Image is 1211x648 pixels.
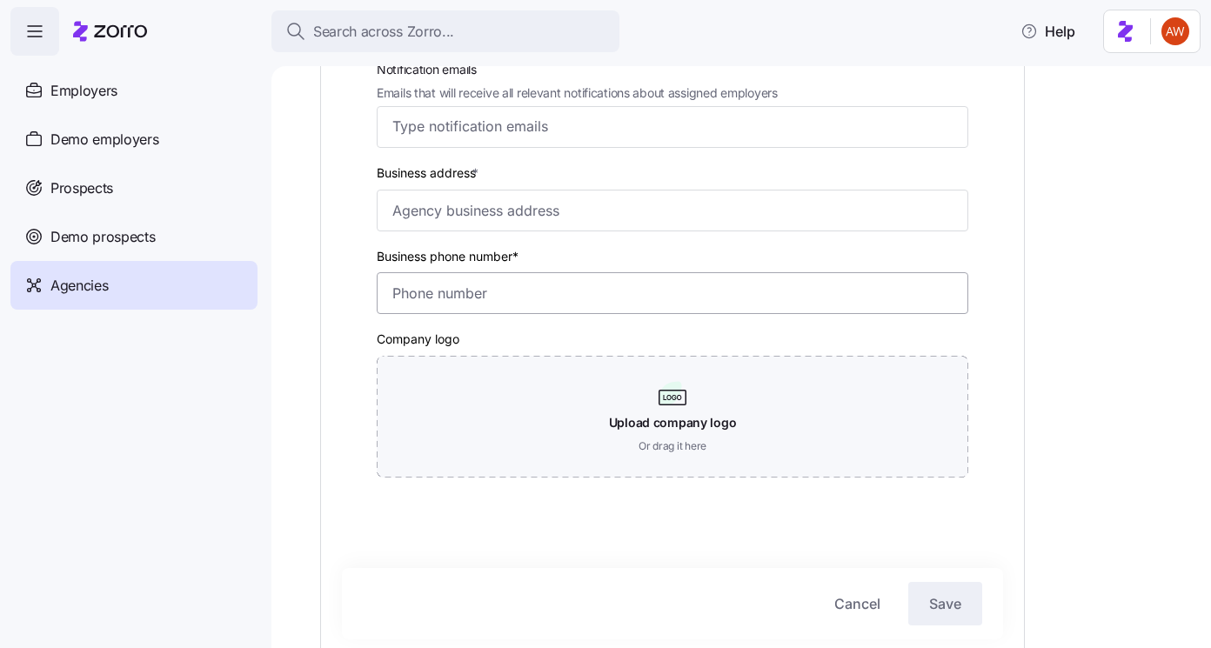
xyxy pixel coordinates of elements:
[377,330,459,349] label: Company logo
[377,272,968,314] input: Phone number
[313,21,454,43] span: Search across Zorro...
[271,10,619,52] button: Search across Zorro...
[820,582,894,625] button: Cancel
[50,80,117,102] span: Employers
[377,164,482,183] label: Business address
[1020,21,1075,42] span: Help
[10,261,258,310] a: Agencies
[1161,17,1189,45] img: 3c671664b44671044fa8929adf5007c6
[1007,14,1089,49] button: Help
[377,60,778,79] span: Notification emails
[10,115,258,164] a: Demo employers
[50,177,113,199] span: Prospects
[392,115,920,137] input: Type notification emails
[377,190,968,231] input: Agency business address
[377,84,778,103] span: Emails that will receive all relevant notifications about assigned employers
[834,593,880,614] span: Cancel
[929,593,961,614] span: Save
[908,582,982,625] button: Save
[377,247,519,266] label: Business phone number*
[50,226,156,248] span: Demo prospects
[50,129,159,150] span: Demo employers
[10,164,258,212] a: Prospects
[10,212,258,261] a: Demo prospects
[50,275,108,297] span: Agencies
[10,66,258,115] a: Employers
